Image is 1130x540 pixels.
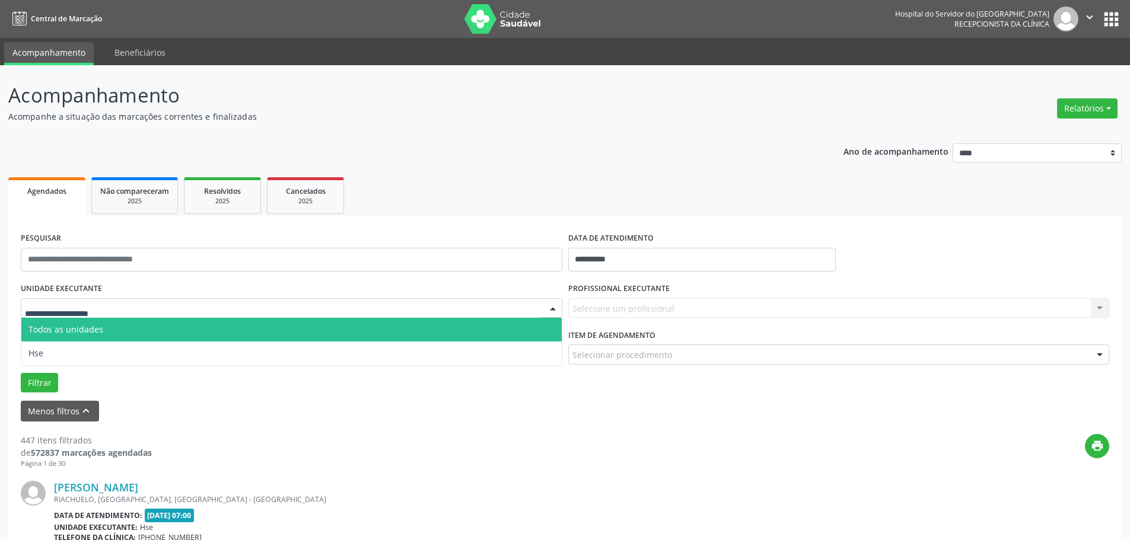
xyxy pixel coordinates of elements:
label: DATA DE ATENDIMENTO [568,229,654,248]
div: 2025 [100,197,169,206]
button: apps [1101,9,1122,30]
button: print [1085,434,1109,458]
span: Hse [28,347,43,359]
label: Item de agendamento [568,326,655,344]
a: Beneficiários [106,42,174,63]
span: Selecionar procedimento [572,349,672,361]
i: print [1091,439,1104,452]
strong: 572837 marcações agendadas [31,447,152,458]
span: Cancelados [286,186,326,196]
i:  [1083,11,1096,24]
span: Recepcionista da clínica [954,19,1049,29]
div: 447 itens filtrados [21,434,152,446]
button: Filtrar [21,373,58,393]
b: Data de atendimento: [54,510,142,520]
span: Não compareceram [100,186,169,196]
p: Acompanhamento [8,81,788,110]
button: Relatórios [1057,98,1118,119]
img: img [1053,7,1078,31]
i: keyboard_arrow_up [79,404,93,417]
label: PROFISSIONAL EXECUTANTE [568,280,670,298]
p: Ano de acompanhamento [843,143,948,158]
a: Central de Marcação [8,9,102,28]
button: Menos filtroskeyboard_arrow_up [21,401,99,421]
label: PESQUISAR [21,229,61,248]
span: Central de Marcação [31,14,102,24]
div: Hospital do Servidor do [GEOGRAPHIC_DATA] [895,9,1049,19]
a: [PERSON_NAME] [54,481,138,494]
img: img [21,481,46,506]
span: Todos as unidades [28,324,103,335]
div: 2025 [276,197,335,206]
div: Página 1 de 30 [21,459,152,469]
span: Hse [140,522,153,532]
div: de [21,446,152,459]
a: Acompanhamento [4,42,94,65]
b: Unidade executante: [54,522,138,532]
div: 2025 [193,197,252,206]
p: Acompanhe a situação das marcações correntes e finalizadas [8,110,788,123]
button:  [1078,7,1101,31]
span: Agendados [27,186,66,196]
span: [DATE] 07:00 [145,509,195,522]
label: UNIDADE EXECUTANTE [21,280,102,298]
div: RIACHUELO, [GEOGRAPHIC_DATA], [GEOGRAPHIC_DATA] - [GEOGRAPHIC_DATA] [54,494,931,504]
span: Resolvidos [204,186,241,196]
